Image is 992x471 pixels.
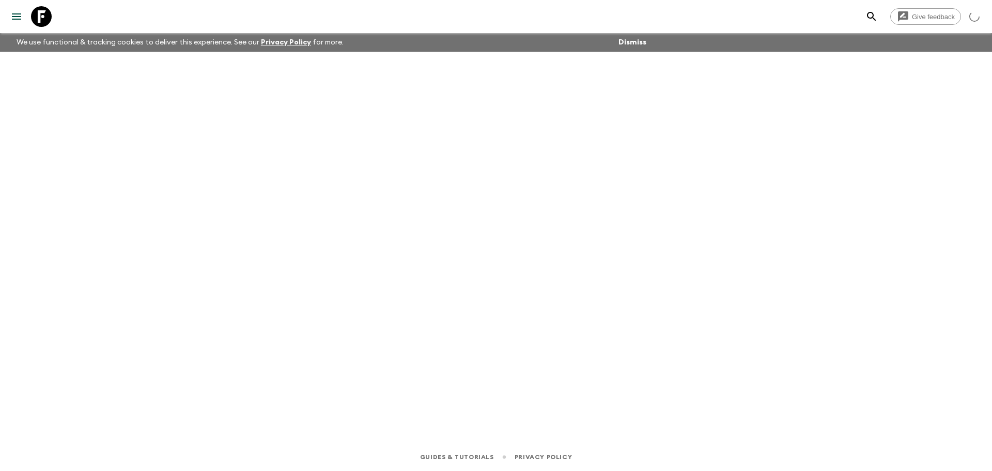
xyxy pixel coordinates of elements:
[6,6,27,27] button: menu
[616,35,649,50] button: Dismiss
[261,39,311,46] a: Privacy Policy
[906,13,960,21] span: Give feedback
[12,33,348,52] p: We use functional & tracking cookies to deliver this experience. See our for more.
[420,451,494,463] a: Guides & Tutorials
[861,6,882,27] button: search adventures
[890,8,961,25] a: Give feedback
[515,451,572,463] a: Privacy Policy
